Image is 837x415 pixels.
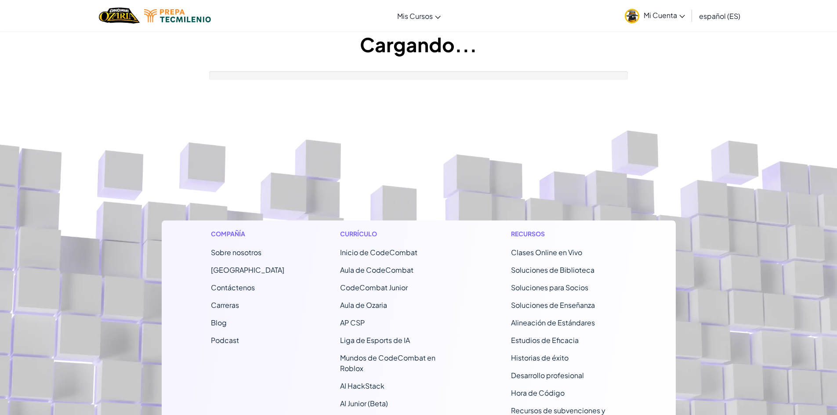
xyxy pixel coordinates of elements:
[340,265,413,274] a: Aula de CodeCombat
[340,248,417,257] span: Inicio de CodeCombat
[397,11,433,21] span: Mis Cursos
[511,336,579,345] a: Estudios de Eficacia
[511,283,588,292] a: Soluciones para Socios
[211,265,284,274] a: [GEOGRAPHIC_DATA]
[340,381,384,390] a: AI HackStack
[340,318,365,327] a: AP CSP
[340,283,408,292] a: CodeCombat Junior
[511,229,627,238] h1: Recursos
[340,300,387,310] a: Aula de Ozaria
[511,353,569,362] a: Historias de éxito
[511,388,565,397] a: Hora de Código
[211,336,239,345] a: Podcast
[340,229,456,238] h1: Currículo
[211,248,261,257] a: Sobre nosotros
[511,371,584,380] a: Desarrollo profesional
[340,399,388,408] a: AI Junior (Beta)
[511,248,582,257] a: Clases Online en Vivo
[99,7,140,25] a: Ozaria by CodeCombat logo
[340,353,435,373] a: Mundos de CodeCombat en Roblox
[644,11,685,20] span: Mi Cuenta
[620,2,689,29] a: Mi Cuenta
[211,283,255,292] span: Contáctenos
[144,9,211,22] img: Tecmilenio logo
[211,229,284,238] h1: Compañía
[511,300,595,310] a: Soluciones de Enseñanza
[511,265,594,274] a: Soluciones de Biblioteca
[393,4,445,28] a: Mis Cursos
[511,318,595,327] a: Alineación de Estándares
[695,4,745,28] a: español (ES)
[99,7,140,25] img: Home
[699,11,740,21] span: español (ES)
[211,318,227,327] a: Blog
[625,9,639,23] img: avatar
[340,336,410,345] a: Liga de Esports de IA
[211,300,239,310] a: Carreras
